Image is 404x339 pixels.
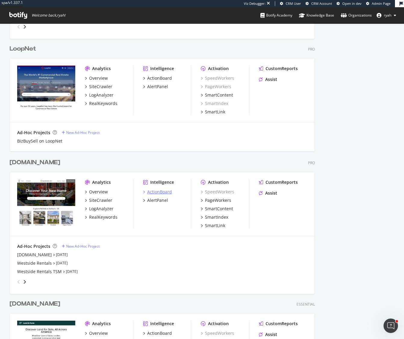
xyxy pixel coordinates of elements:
[89,100,117,106] div: RealKeywords
[17,138,62,144] a: BizBuySell on LoopNet
[147,330,172,336] div: ActionBoard
[15,277,23,287] div: angle-left
[201,109,225,115] a: SmartLink
[62,244,100,249] a: New Ad-Hoc Project
[205,206,233,212] div: SmartContent
[17,243,50,249] div: Ad-Hoc Projects
[17,269,62,275] a: Westside Rentals TSM
[10,158,63,167] a: [DOMAIN_NAME]
[201,92,233,98] a: SmartContent
[17,179,75,226] img: apartments.com
[297,302,315,307] div: Essential
[89,189,108,195] div: Overview
[308,47,315,52] div: Pro
[89,206,113,212] div: LogAnalyzer
[384,13,391,18] span: ryah
[306,1,332,6] a: CRM Account
[89,214,117,220] div: RealKeywords
[92,321,111,327] div: Analytics
[92,179,111,185] div: Analytics
[205,214,228,220] div: SmartIndex
[286,1,301,6] span: CRM User
[23,279,27,285] div: angle-right
[208,66,229,72] div: Activation
[244,1,266,6] div: Viz Debugger:
[10,45,36,53] div: LoopNet
[260,7,292,23] a: Botify Academy
[259,190,277,196] a: Assist
[201,75,234,81] a: SpeedWorkers
[311,1,332,6] span: CRM Account
[143,189,172,195] a: ActionBoard
[85,75,108,81] a: Overview
[147,84,168,90] div: AlertPanel
[89,197,112,203] div: SiteCrawler
[92,66,111,72] div: Analytics
[259,66,298,72] a: CustomReports
[205,197,231,203] div: PageWorkers
[17,260,52,266] a: Westside Rentals
[85,92,113,98] a: LogAnalyzer
[143,197,168,203] a: AlertPanel
[17,252,52,258] a: [DOMAIN_NAME]
[10,158,60,167] div: [DOMAIN_NAME]
[89,330,108,336] div: Overview
[66,269,78,274] a: [DATE]
[205,109,225,115] div: SmartLink
[201,197,231,203] a: PageWorkers
[143,75,172,81] a: ActionBoard
[201,330,234,336] a: SpeedWorkers
[341,12,372,18] div: Organizations
[337,1,362,6] a: Open in dev
[299,12,334,18] div: Knowledge Base
[259,76,277,82] a: Assist
[56,260,68,266] a: [DATE]
[299,7,334,23] a: Knowledge Base
[85,214,117,220] a: RealKeywords
[32,13,65,18] span: Welcome back, ryah !
[85,330,108,336] a: Overview
[372,1,390,6] span: Admin Page
[341,7,372,23] a: Organizations
[201,84,231,90] a: PageWorkers
[85,189,108,195] a: Overview
[143,84,168,90] a: AlertPanel
[266,321,298,327] div: CustomReports
[66,244,100,249] div: New Ad-Hoc Project
[10,300,63,308] a: [DOMAIN_NAME]
[147,197,168,203] div: AlertPanel
[266,179,298,185] div: CustomReports
[372,11,401,20] button: ryah
[62,130,100,135] a: New Ad-Hoc Project
[85,84,112,90] a: SiteCrawler
[15,22,23,32] div: angle-left
[17,130,50,136] div: Ad-Hoc Projects
[208,321,229,327] div: Activation
[205,223,225,229] div: SmartLink
[150,321,174,327] div: Intelligence
[89,84,112,90] div: SiteCrawler
[23,24,27,30] div: angle-right
[89,92,113,98] div: LogAnalyzer
[201,214,228,220] a: SmartIndex
[259,331,277,337] a: Assist
[208,179,229,185] div: Activation
[265,190,277,196] div: Assist
[201,100,228,106] a: SmartIndex
[147,189,172,195] div: ActionBoard
[205,92,233,98] div: SmartContent
[259,321,298,327] a: CustomReports
[143,330,172,336] a: ActionBoard
[201,189,234,195] a: SpeedWorkers
[85,100,117,106] a: RealKeywords
[147,75,172,81] div: ActionBoard
[265,76,277,82] div: Assist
